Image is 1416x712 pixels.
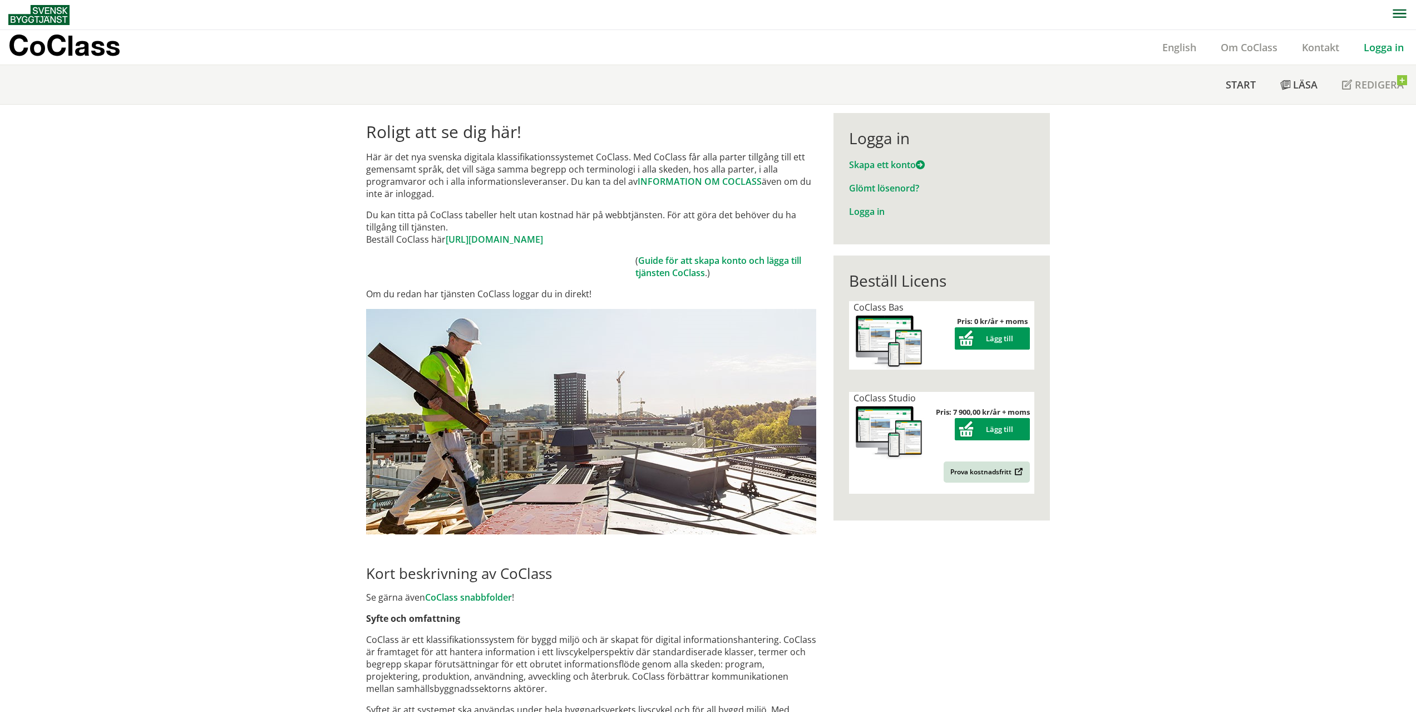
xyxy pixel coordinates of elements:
[366,122,816,142] h1: Roligt att se dig här!
[366,591,816,603] p: Se gärna även !
[638,175,762,188] a: INFORMATION OM COCLASS
[366,288,816,300] p: Om du redan har tjänsten CoClass loggar du in direkt!
[366,634,816,695] p: CoClass är ett klassifikationssystem för byggd miljö och är skapat för digital informationshanter...
[1213,65,1268,104] a: Start
[957,316,1028,326] strong: Pris: 0 kr/år + moms
[955,424,1030,434] a: Lägg till
[955,333,1030,343] a: Lägg till
[849,129,1034,148] div: Logga in
[366,612,460,625] strong: Syfte och omfattning
[366,151,816,200] p: Här är det nya svenska digitala klassifikationssystemet CoClass. Med CoClass får alla parter till...
[849,182,919,194] a: Glömt lösenord?
[1268,65,1330,104] a: Läsa
[635,254,801,279] a: Guide för att skapa konto och lägga till tjänsten CoClass
[944,461,1030,483] a: Prova kostnadsfritt
[1226,78,1256,91] span: Start
[425,591,512,603] a: CoClass snabbfolder
[853,404,925,460] img: coclass-license.jpg
[1351,41,1416,54] a: Logga in
[366,309,816,534] img: login.jpg
[853,301,904,313] span: CoClass Bas
[853,313,925,370] img: coclass-license.jpg
[8,5,70,25] img: Svensk Byggtjänst
[936,407,1030,417] strong: Pris: 7 900,00 kr/år + moms
[366,209,816,245] p: Du kan titta på CoClass tabeller helt utan kostnad här på webbtjänsten. För att göra det behöver ...
[955,418,1030,440] button: Lägg till
[849,271,1034,290] div: Beställ Licens
[8,30,144,65] a: CoClass
[366,564,816,582] h2: Kort beskrivning av CoClass
[1013,468,1023,476] img: Outbound.png
[849,159,925,171] a: Skapa ett konto
[853,392,916,404] span: CoClass Studio
[1290,41,1351,54] a: Kontakt
[1150,41,1208,54] a: English
[635,254,816,279] td: ( .)
[849,205,885,218] a: Logga in
[8,39,120,52] p: CoClass
[446,233,543,245] a: [URL][DOMAIN_NAME]
[955,327,1030,350] button: Lägg till
[1208,41,1290,54] a: Om CoClass
[1293,78,1318,91] span: Läsa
